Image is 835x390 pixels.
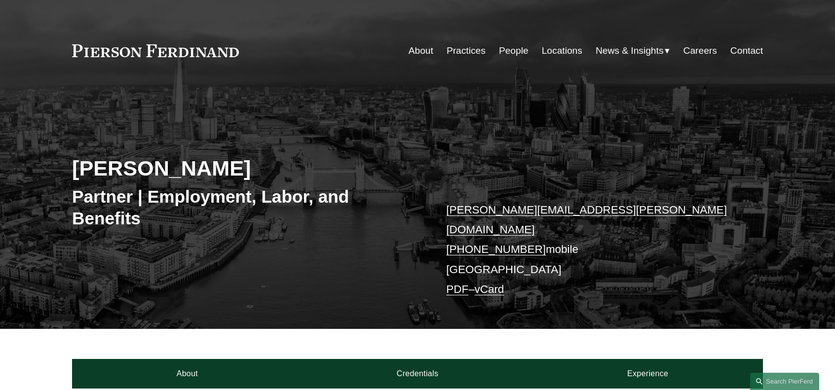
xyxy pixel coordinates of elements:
span: News & Insights [596,42,664,60]
a: Credentials [303,359,533,389]
a: Locations [542,41,582,60]
a: Contact [730,41,763,60]
a: [PERSON_NAME][EMAIL_ADDRESS][PERSON_NAME][DOMAIN_NAME] [446,204,727,236]
a: About [72,359,303,389]
a: vCard [475,283,504,295]
a: Experience [532,359,763,389]
a: About [409,41,433,60]
h3: Partner | Employment, Labor, and Benefits [72,186,417,229]
a: Practices [447,41,486,60]
a: [PHONE_NUMBER] [446,243,546,255]
a: Search this site [750,373,819,390]
h2: [PERSON_NAME] [72,155,417,181]
p: mobile [GEOGRAPHIC_DATA] – [446,200,734,300]
a: PDF [446,283,468,295]
a: People [499,41,529,60]
a: Careers [683,41,717,60]
a: folder dropdown [596,41,670,60]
